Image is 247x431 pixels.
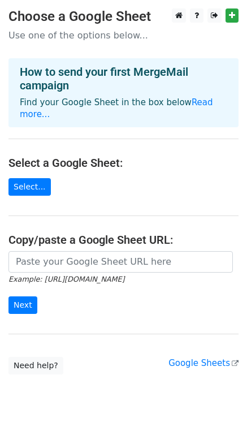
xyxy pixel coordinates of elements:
p: Use one of the options below... [8,29,239,41]
input: Paste your Google Sheet URL here [8,251,233,273]
p: Find your Google Sheet in the box below [20,97,227,120]
h4: How to send your first MergeMail campaign [20,65,227,92]
small: Example: [URL][DOMAIN_NAME] [8,275,124,283]
a: Google Sheets [168,358,239,368]
input: Next [8,296,37,314]
h4: Copy/paste a Google Sheet URL: [8,233,239,247]
a: Select... [8,178,51,196]
h4: Select a Google Sheet: [8,156,239,170]
a: Read more... [20,97,213,119]
h3: Choose a Google Sheet [8,8,239,25]
a: Need help? [8,357,63,374]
